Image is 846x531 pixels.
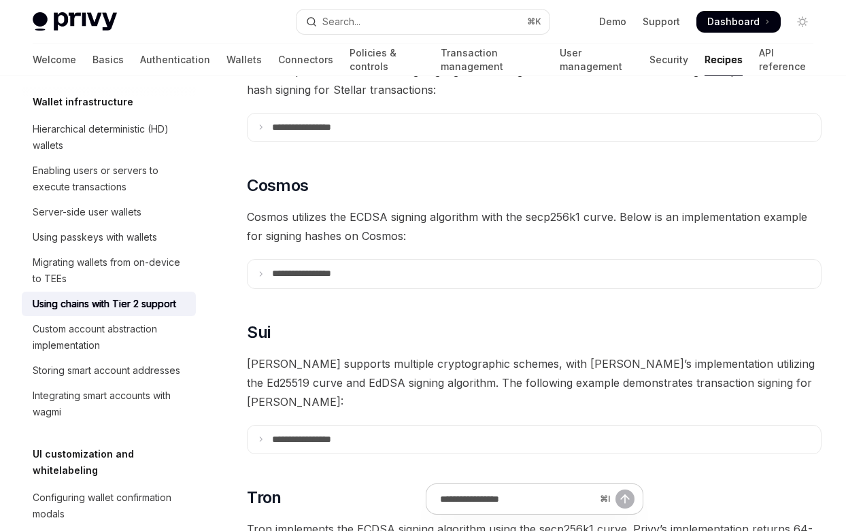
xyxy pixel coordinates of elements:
[33,446,196,479] h5: UI customization and whitelabeling
[615,490,634,509] button: Send message
[226,44,262,76] a: Wallets
[33,388,188,420] div: Integrating smart accounts with wagmi
[599,15,626,29] a: Demo
[278,44,333,76] a: Connectors
[33,12,117,31] img: light logo
[22,250,196,291] a: Migrating wallets from on-device to TEEs
[247,354,822,411] span: [PERSON_NAME] supports multiple cryptographic schemes, with [PERSON_NAME]’s implementation utiliz...
[247,322,270,343] span: Sui
[33,162,188,195] div: Enabling users or servers to execute transactions
[759,44,813,76] a: API reference
[22,158,196,199] a: Enabling users or servers to execute transactions
[297,10,549,34] button: Open search
[140,44,210,76] a: Authentication
[643,15,680,29] a: Support
[33,121,188,154] div: Hierarchical deterministic (HD) wallets
[33,44,76,76] a: Welcome
[247,61,822,99] span: Stellar implements the EdDSA signing algorithm using the Ed25519 curve. The following example dem...
[441,44,544,76] a: Transaction management
[22,225,196,250] a: Using passkeys with wallets
[33,321,188,354] div: Custom account abstraction implementation
[792,11,813,33] button: Toggle dark mode
[22,358,196,383] a: Storing smart account addresses
[22,317,196,358] a: Custom account abstraction implementation
[22,117,196,158] a: Hierarchical deterministic (HD) wallets
[649,44,688,76] a: Security
[247,175,308,196] span: Cosmos
[33,94,133,110] h5: Wallet infrastructure
[22,200,196,224] a: Server-side user wallets
[350,44,424,76] a: Policies & controls
[33,490,188,522] div: Configuring wallet confirmation modals
[33,296,176,312] div: Using chains with Tier 2 support
[527,16,541,27] span: ⌘ K
[696,11,781,33] a: Dashboard
[33,204,141,220] div: Server-side user wallets
[33,362,180,379] div: Storing smart account addresses
[33,229,157,245] div: Using passkeys with wallets
[33,254,188,287] div: Migrating wallets from on-device to TEEs
[92,44,124,76] a: Basics
[560,44,633,76] a: User management
[247,207,822,245] span: Cosmos utilizes the ECDSA signing algorithm with the secp256k1 curve. Below is an implementation ...
[705,44,743,76] a: Recipes
[22,383,196,424] a: Integrating smart accounts with wagmi
[440,484,594,514] input: Ask a question...
[322,14,360,30] div: Search...
[707,15,760,29] span: Dashboard
[22,485,196,526] a: Configuring wallet confirmation modals
[22,292,196,316] a: Using chains with Tier 2 support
